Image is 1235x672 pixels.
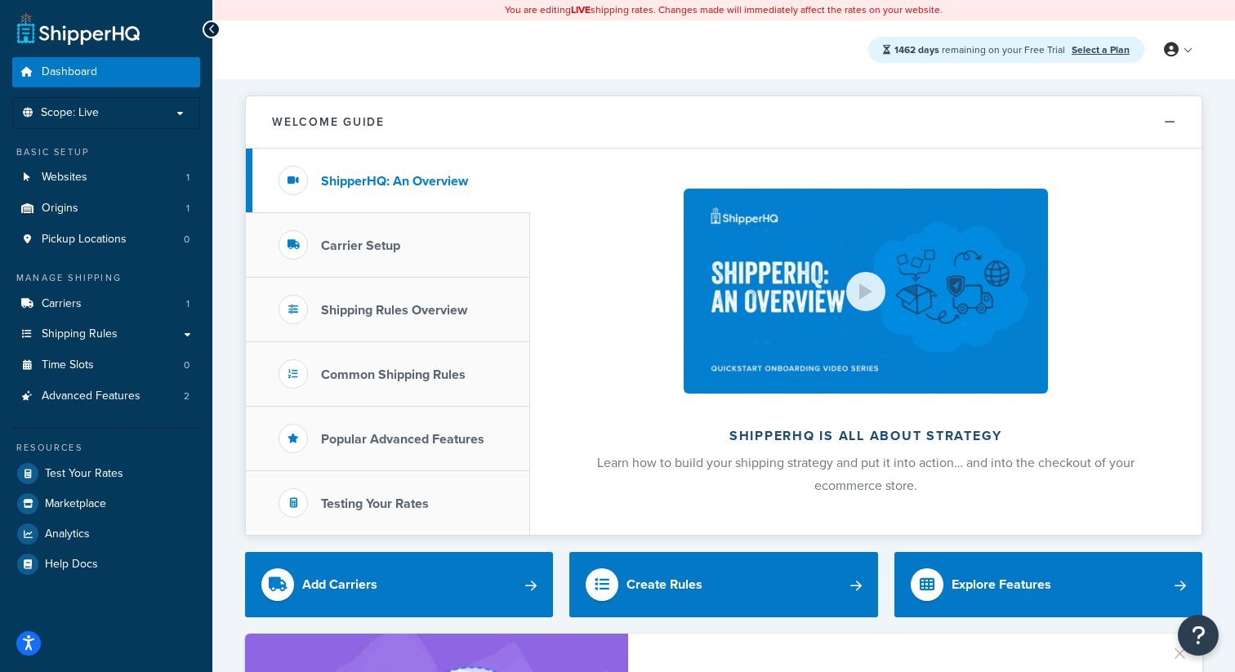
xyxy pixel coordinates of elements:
li: Advanced Features [12,381,200,412]
span: Scope: Live [41,106,99,120]
span: 1 [186,171,189,185]
a: Carriers1 [12,289,200,319]
li: Time Slots [12,350,200,381]
div: Create Rules [626,573,702,596]
span: 1 [186,297,189,311]
span: Learn how to build your shipping strategy and put it into action… and into the checkout of your e... [597,453,1135,495]
a: Marketplace [12,489,200,518]
div: Resources [12,441,200,455]
span: Help Docs [45,558,98,572]
h3: Shipping Rules Overview [321,303,467,318]
a: Help Docs [12,550,200,579]
a: Shipping Rules [12,319,200,349]
span: Analytics [45,527,90,541]
a: Test Your Rates [12,459,200,488]
span: 2 [184,389,189,403]
button: Open Resource Center [1178,615,1219,656]
button: Welcome Guide [246,96,1202,149]
div: Explore Features [952,573,1051,596]
a: Select a Plan [1072,42,1130,57]
h3: Testing Your Rates [321,496,429,511]
span: Dashboard [42,65,97,79]
h3: Common Shipping Rules [321,367,466,382]
a: Add Carriers [245,552,553,617]
div: Add Carriers [302,573,377,596]
span: 1 [186,202,189,216]
span: Carriers [42,297,82,311]
h2: ShipperHQ is all about strategy [573,429,1158,443]
span: 0 [184,233,189,247]
span: Time Slots [42,358,94,372]
span: remaining on your Free Trial [894,42,1068,57]
span: 0 [184,358,189,372]
a: Origins1 [12,194,200,224]
a: Explore Features [894,552,1202,617]
a: Websites1 [12,162,200,193]
span: Pickup Locations [42,233,127,247]
h3: Popular Advanced Features [321,432,484,447]
li: Pickup Locations [12,225,200,255]
b: LIVE [571,2,591,17]
a: Time Slots0 [12,350,200,381]
span: Shipping Rules [42,327,118,341]
a: Dashboard [12,57,200,87]
a: Pickup Locations0 [12,225,200,255]
li: Carriers [12,289,200,319]
li: Websites [12,162,200,193]
h3: ShipperHQ: An Overview [321,174,468,189]
h2: Welcome Guide [272,116,385,128]
img: ShipperHQ is all about strategy [684,189,1048,394]
div: Manage Shipping [12,271,200,285]
a: Create Rules [569,552,877,617]
h3: Carrier Setup [321,238,400,253]
strong: 1462 days [894,42,939,57]
a: Analytics [12,519,200,549]
a: Advanced Features2 [12,381,200,412]
span: Websites [42,171,87,185]
span: Origins [42,202,78,216]
span: Marketplace [45,497,106,511]
span: Test Your Rates [45,467,123,481]
div: Basic Setup [12,145,200,159]
li: Origins [12,194,200,224]
span: Advanced Features [42,389,140,403]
